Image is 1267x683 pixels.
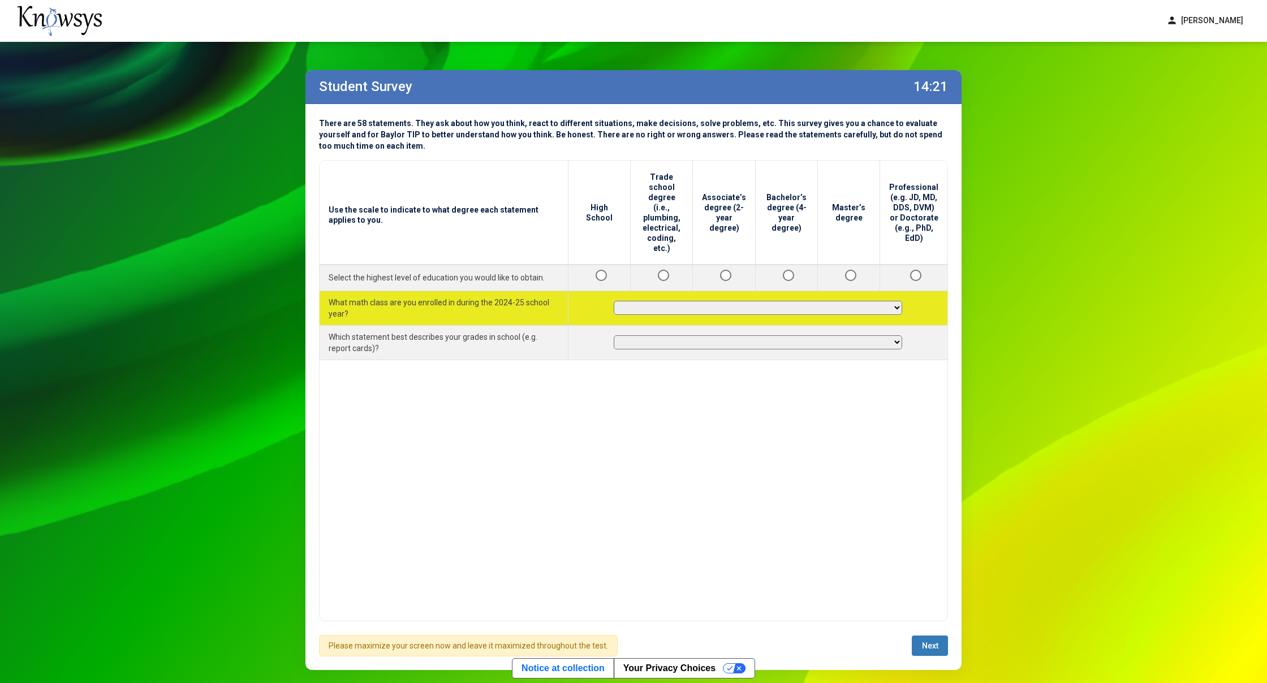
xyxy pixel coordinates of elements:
th: High School [568,161,631,265]
button: Your Privacy Choices [614,659,755,678]
th: Bachelor’s degree (4-year degree) [756,161,818,265]
th: Associate’s degree (2-year degree) [693,161,756,265]
th: Professional (e.g. JD, MD, DDS, DVM) or Doctorate (e.g., PhD, EdD) [880,161,948,265]
label: Student Survey [319,79,412,94]
td: What math class are you enrolled in during the 2024-25 school year? [320,291,568,325]
img: knowsys-logo.png [17,6,102,36]
button: Next [912,636,948,656]
th: Trade school degree (i.e., plumbing, electrical, coding, etc.) [631,161,693,265]
label: 14:21 [913,79,948,94]
span: There are 58 statements. They ask about how you think, react to different situations, make decisi... [319,119,942,150]
th: Master’s degree [818,161,880,265]
span: person [1166,15,1178,27]
button: person[PERSON_NAME] [1160,11,1250,30]
a: Notice at collection [512,659,614,678]
div: Please maximize your screen now and leave it maximized throughout the test. [319,635,618,656]
td: Which statement best describes your grades in school (e.g. report cards)? [320,325,568,360]
span: Next [922,641,938,650]
span: Use the scale to indicate to what degree each statement applies to you. [329,205,559,225]
td: Select the highest level of education you would like to obtain. [320,265,568,291]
